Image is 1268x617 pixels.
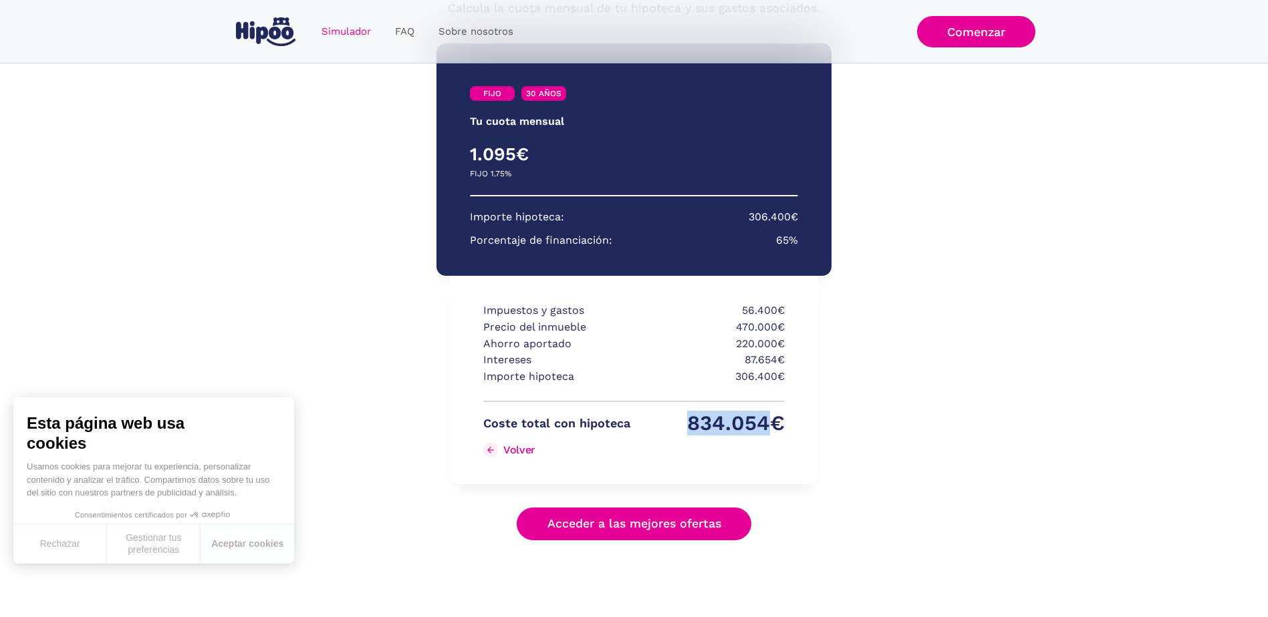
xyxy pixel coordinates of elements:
a: Comenzar [917,16,1035,47]
p: Importe hipoteca [483,369,630,385]
p: Porcentaje de financiación: [470,232,612,249]
p: Coste total con hipoteca [483,415,630,432]
a: Simulador [309,19,383,45]
p: 87.654€ [638,352,785,369]
p: 220.000€ [638,336,785,353]
a: FIJO [470,86,515,101]
a: home [233,12,299,51]
p: 834.054€ [638,415,785,432]
p: 306.400€ [749,209,798,226]
div: Simulador Form success [334,30,935,566]
p: Ahorro aportado [483,336,630,353]
p: 65% [776,232,798,249]
p: 56.400€ [638,302,785,319]
a: Acceder a las mejores ofertas [517,507,752,540]
p: FIJO 1.75% [470,166,511,182]
p: Intereses [483,352,630,369]
p: Precio del inmueble [483,319,630,336]
a: 30 AÑOS [521,86,566,101]
a: FAQ [383,19,426,45]
div: Volver [503,443,535,456]
p: Impuestos y gastos [483,302,630,319]
p: 470.000€ [638,319,785,336]
p: Tu cuota mensual [470,114,564,130]
h4: 1.095€ [470,143,634,166]
p: Importe hipoteca: [470,209,564,226]
a: Sobre nosotros [426,19,525,45]
a: Volver [483,439,630,461]
p: 306.400€ [638,369,785,385]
